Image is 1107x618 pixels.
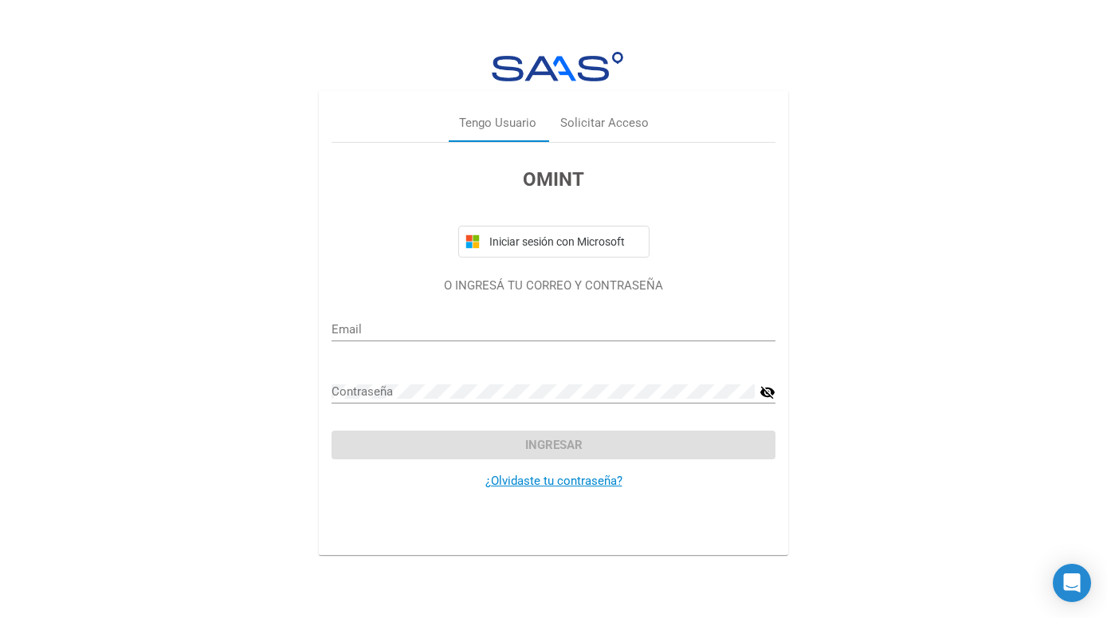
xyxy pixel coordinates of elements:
div: Open Intercom Messenger [1053,564,1091,602]
div: Solicitar Acceso [560,114,649,132]
button: Ingresar [332,431,775,459]
span: Ingresar [525,438,583,452]
p: O INGRESÁ TU CORREO Y CONTRASEÑA [332,277,775,295]
a: ¿Olvidaste tu contraseña? [485,474,622,488]
button: Iniciar sesión con Microsoft [458,226,650,258]
mat-icon: visibility_off [760,383,775,402]
div: Tengo Usuario [459,114,536,132]
h3: OMINT [332,165,775,194]
span: Iniciar sesión con Microsoft [486,235,642,248]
